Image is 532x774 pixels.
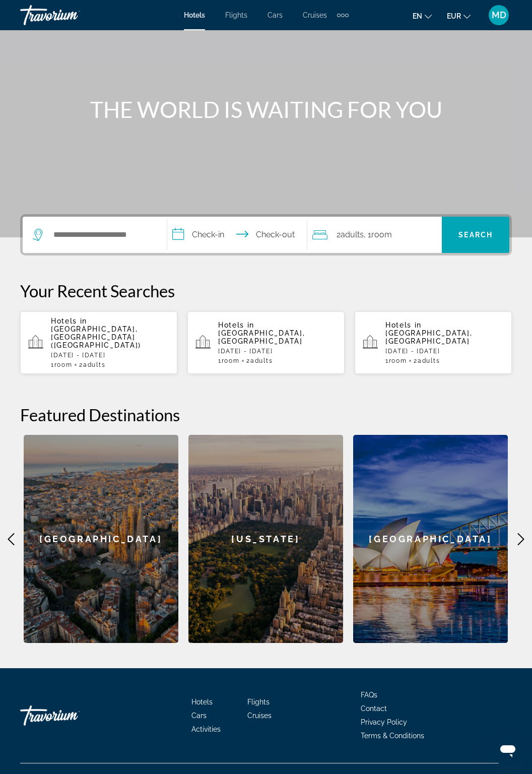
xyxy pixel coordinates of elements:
span: en [413,12,422,20]
button: User Menu [486,5,512,26]
a: Travorium [20,2,121,28]
a: [US_STATE] [188,435,343,643]
span: 2 [337,228,364,242]
p: [DATE] - [DATE] [51,352,169,359]
span: Hotels in [218,321,254,329]
a: [GEOGRAPHIC_DATA] [24,435,178,643]
a: Flights [225,11,247,19]
span: EUR [447,12,461,20]
span: Room [389,357,407,364]
span: Adults [418,357,440,364]
span: Room [222,357,240,364]
span: Adults [83,361,105,368]
a: Travorium [20,700,121,731]
span: 2 [246,357,273,364]
button: Hotels in [GEOGRAPHIC_DATA], [GEOGRAPHIC_DATA] ([GEOGRAPHIC_DATA])[DATE] - [DATE]1Room2Adults [20,311,177,374]
span: Room [371,230,392,239]
span: [GEOGRAPHIC_DATA], [GEOGRAPHIC_DATA] ([GEOGRAPHIC_DATA]) [51,325,141,349]
button: Hotels in [GEOGRAPHIC_DATA], [GEOGRAPHIC_DATA][DATE] - [DATE]1Room2Adults [355,311,512,374]
span: Room [54,361,73,368]
a: Cruises [247,712,272,720]
button: Extra navigation items [337,7,349,23]
a: Cars [191,712,207,720]
p: [DATE] - [DATE] [218,348,337,355]
button: Change language [413,9,432,23]
span: Hotels in [51,317,87,325]
a: Hotels [191,698,213,706]
a: Activities [191,725,221,733]
button: Search [442,217,509,253]
span: MD [492,10,506,20]
a: Hotels [184,11,205,19]
a: Flights [247,698,270,706]
a: Cruises [303,11,327,19]
button: Check in and out dates [167,217,307,253]
p: [DATE] - [DATE] [385,348,504,355]
span: Adults [341,230,364,239]
span: 2 [79,361,105,368]
h2: Featured Destinations [20,405,512,425]
iframe: Bouton de lancement de la fenêtre de messagerie [492,734,524,766]
h1: THE WORLD IS WAITING FOR YOU [77,96,455,122]
span: 1 [51,361,72,368]
a: [GEOGRAPHIC_DATA] [353,435,508,643]
div: Search widget [23,217,509,253]
span: Adults [250,357,273,364]
a: FAQs [361,691,377,699]
a: Cars [268,11,283,19]
a: Terms & Conditions [361,732,424,740]
span: , 1 [364,228,392,242]
span: 1 [218,357,239,364]
button: Travelers: 2 adults, 0 children [307,217,442,253]
span: [GEOGRAPHIC_DATA], [GEOGRAPHIC_DATA] [218,329,305,345]
button: Change currency [447,9,471,23]
button: Hotels in [GEOGRAPHIC_DATA], [GEOGRAPHIC_DATA][DATE] - [DATE]1Room2Adults [187,311,345,374]
p: Your Recent Searches [20,281,512,301]
span: 2 [414,357,440,364]
span: Hotels in [385,321,422,329]
span: 1 [385,357,407,364]
a: Privacy Policy [361,718,407,726]
a: Contact [361,704,387,713]
span: [GEOGRAPHIC_DATA], [GEOGRAPHIC_DATA] [385,329,472,345]
span: Search [458,231,493,239]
